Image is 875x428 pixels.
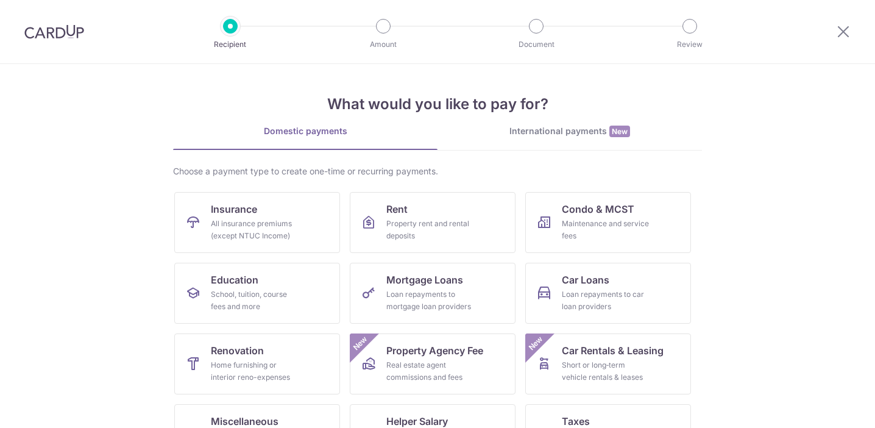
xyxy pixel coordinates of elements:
[174,263,340,324] a: EducationSchool, tuition, course fees and more
[173,125,437,137] div: Domestic payments
[525,333,691,394] a: Car Rentals & LeasingShort or long‑term vehicle rentals & leasesNew
[211,288,299,313] div: School, tuition, course fees and more
[174,192,340,253] a: InsuranceAll insurance premiums (except NTUC Income)
[24,24,84,39] img: CardUp
[211,273,258,287] span: Education
[562,273,609,287] span: Car Loans
[437,125,702,138] div: International payments
[386,343,483,358] span: Property Agency Fee
[211,202,257,216] span: Insurance
[211,359,299,383] div: Home furnishing or interior reno-expenses
[562,288,650,313] div: Loan repayments to car loan providers
[350,263,515,324] a: Mortgage LoansLoan repayments to mortgage loan providers
[386,202,408,216] span: Rent
[338,38,428,51] p: Amount
[211,218,299,242] div: All insurance premiums (except NTUC Income)
[350,192,515,253] a: RentProperty rent and rental deposits
[386,359,474,383] div: Real estate agent commissions and fees
[562,202,634,216] span: Condo & MCST
[525,263,691,324] a: Car LoansLoan repayments to car loan providers
[562,218,650,242] div: Maintenance and service fees
[645,38,735,51] p: Review
[386,273,463,287] span: Mortgage Loans
[174,333,340,394] a: RenovationHome furnishing or interior reno-expenses
[350,333,370,354] span: New
[350,333,515,394] a: Property Agency FeeReal estate agent commissions and feesNew
[491,38,581,51] p: Document
[562,343,664,358] span: Car Rentals & Leasing
[386,288,474,313] div: Loan repayments to mortgage loan providers
[211,343,264,358] span: Renovation
[526,333,546,354] span: New
[173,93,702,115] h4: What would you like to pay for?
[173,165,702,177] div: Choose a payment type to create one-time or recurring payments.
[386,218,474,242] div: Property rent and rental deposits
[525,192,691,253] a: Condo & MCSTMaintenance and service fees
[562,359,650,383] div: Short or long‑term vehicle rentals & leases
[609,126,630,137] span: New
[185,38,275,51] p: Recipient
